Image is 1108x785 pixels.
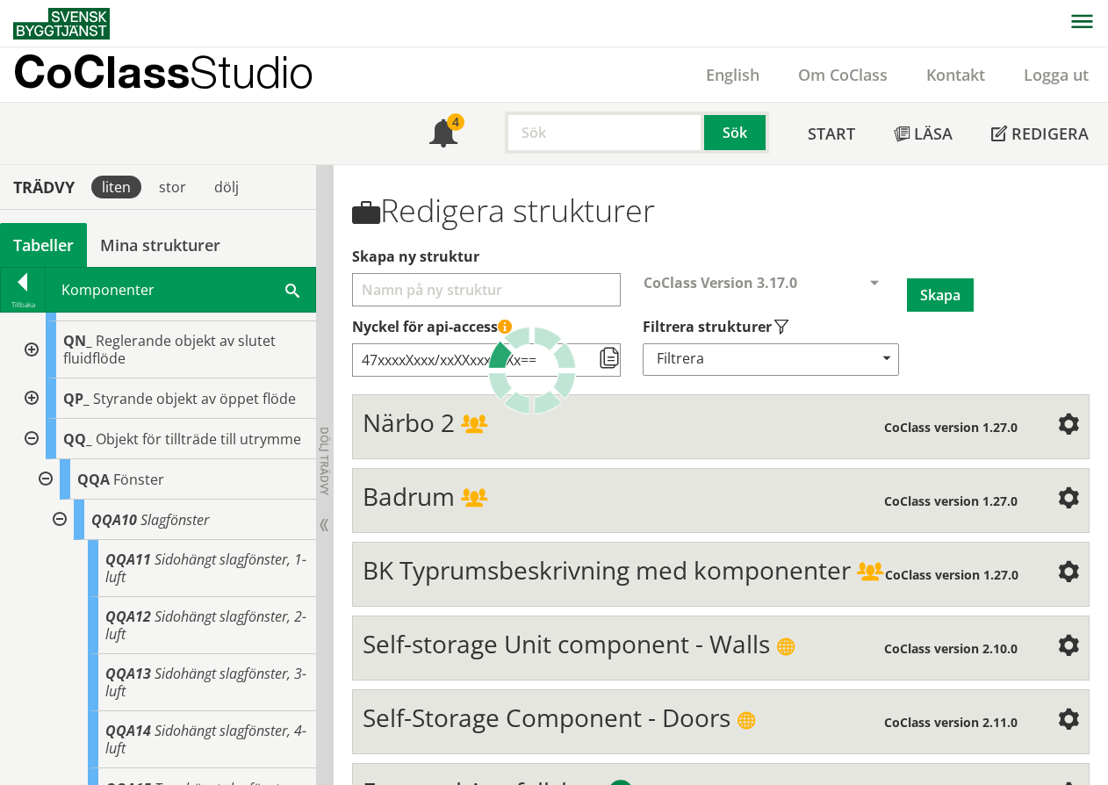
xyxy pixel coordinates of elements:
span: CoClass version 1.27.0 [884,493,1018,509]
span: CoClass version 1.27.0 [885,566,1018,583]
span: Inställningar [1058,710,1079,731]
span: Badrum [363,479,455,513]
span: QQA [77,470,110,489]
a: CoClassStudio [13,47,351,102]
img: Laddar [488,327,576,414]
span: Slagfönster [140,510,209,529]
span: QQ_ [63,429,92,449]
a: Logga ut [1004,64,1108,85]
span: Notifikationer [429,121,457,149]
span: Kopiera [599,349,620,370]
span: BK Typrumsbeskrivning med komponenter [363,553,851,587]
span: Self-Storage Component - Doors [363,701,730,734]
span: Sidohängt slagfönster, 2-luft [105,607,306,644]
img: Svensk Byggtjänst [13,8,110,40]
div: dölj [204,176,249,198]
span: QQA10 [91,510,137,529]
button: Sök [704,112,769,154]
span: CoClass Version 3.17.0 [644,273,797,292]
span: Self-storage Unit component - Walls [363,627,770,660]
span: Redigera [1011,123,1089,144]
span: QQA11 [105,550,151,569]
span: Fönster [113,470,164,489]
div: liten [91,176,141,198]
p: CoClass [13,61,313,82]
span: Studio [190,46,313,97]
span: CoClass version 2.11.0 [884,714,1018,731]
span: CoClass version 1.27.0 [884,419,1018,436]
span: QQA13 [105,664,151,683]
span: Sök i tabellen [285,280,299,299]
span: Styrande objekt av öppet flöde [93,389,296,408]
div: Välj CoClass-version för att skapa en ny struktur [630,273,907,317]
span: Publik struktur [737,711,756,731]
span: Delad struktur [461,490,487,509]
div: Filtrera [643,343,899,376]
span: Reglerande objekt av slutet fluidflöde [63,331,276,368]
span: Sidohängt slagfönster, 3-luft [105,664,306,701]
a: Redigera [972,103,1108,164]
span: Objekt för tillträde till utrymme [96,429,301,449]
span: Inställningar [1058,489,1079,510]
button: Skapa [907,278,974,312]
a: Mina strukturer [87,223,234,267]
a: Läsa [874,103,972,164]
span: Publik struktur [776,637,795,657]
div: Tillbaka [1,298,45,312]
input: Välj ett namn för att skapa en ny struktur Välj vilka typer av strukturer som ska visas i din str... [352,273,621,306]
input: Nyckel till åtkomststruktur via API (kräver API-licensabonnemang) [352,343,621,377]
span: Denna API-nyckel ger åtkomst till alla strukturer som du har skapat eller delat med dig av. Håll ... [498,320,512,335]
span: Läsa [914,123,953,144]
a: 4 [410,103,477,164]
span: QQA12 [105,607,151,626]
span: QN_ [63,331,92,350]
label: Nyckel till åtkomststruktur via API (kräver API-licensabonnemang) [352,317,1090,336]
div: Komponenter [46,268,315,312]
span: Delad struktur [857,564,883,583]
a: Kontakt [907,64,1004,85]
a: Start [788,103,874,164]
span: Inställningar [1058,637,1079,658]
span: Delad struktur [461,416,487,436]
span: Närbo 2 [363,406,455,439]
div: Trädvy [4,177,84,197]
span: QP_ [63,389,90,408]
div: 4 [447,113,464,131]
span: Inställningar [1058,415,1079,436]
span: Start [808,123,855,144]
a: Om CoClass [779,64,907,85]
span: QQA14 [105,721,151,740]
h1: Redigera strukturer [352,192,1090,229]
span: Sidohängt slagfönster, 1-luft [105,550,306,587]
label: Välj vilka typer av strukturer som ska visas i din strukturlista [643,317,897,336]
input: Sök [505,112,704,154]
span: Sidohängt slagfönster, 4-luft [105,721,306,758]
a: English [687,64,779,85]
span: Dölj trädvy [317,427,332,495]
label: Välj ett namn för att skapa en ny struktur [352,247,1090,266]
div: stor [148,176,197,198]
span: CoClass version 2.10.0 [884,640,1018,657]
span: Inställningar [1058,563,1079,584]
